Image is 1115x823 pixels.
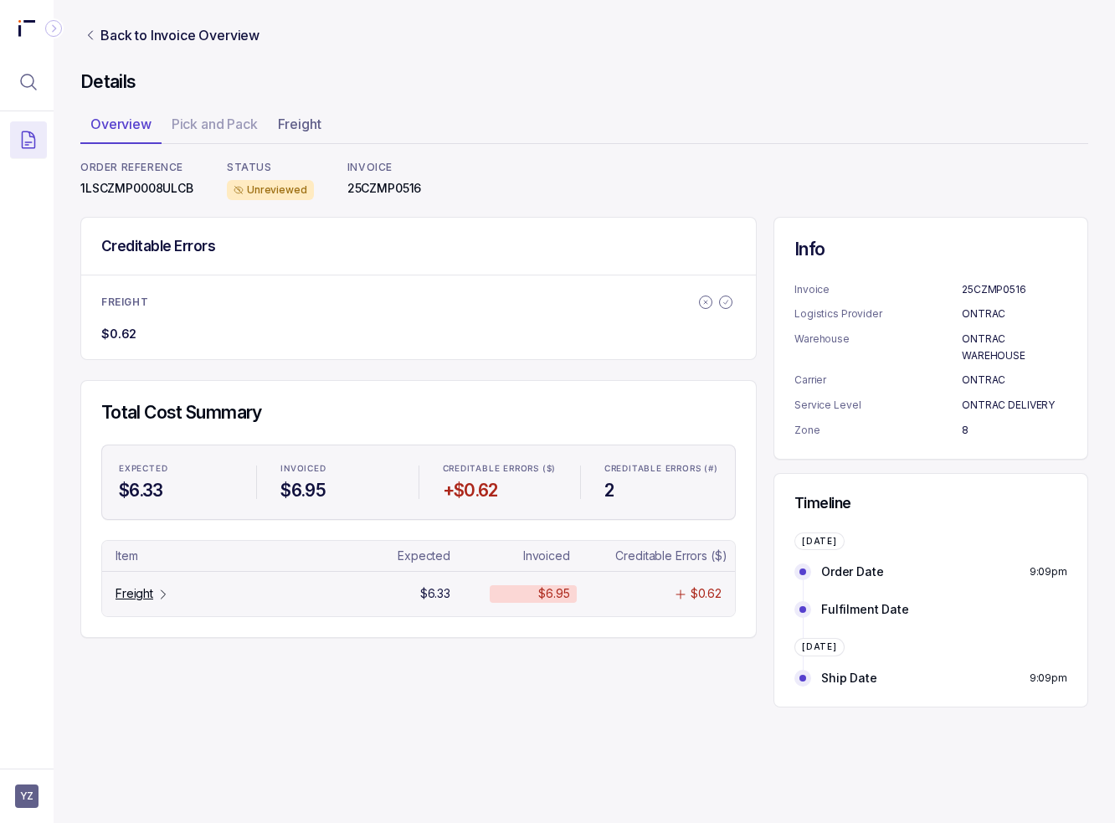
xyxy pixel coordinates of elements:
p: [DATE] [802,537,837,547]
li: Statistic CREDITABLE ERRORS (#) [594,452,728,512]
h4: +$0.62 [443,479,557,502]
p: $0.62 [691,585,722,602]
p: 9:09pm [1030,670,1067,687]
ul: Tab Group [80,111,1088,144]
p: 9:09pm [1030,563,1067,580]
p: Carrier [794,372,962,388]
p: INVOICE [347,161,422,174]
p: CREDITABLE ERRORS (#) [604,464,718,474]
p: [DATE] [802,642,837,652]
td: Table Cell-text 2 [483,548,609,564]
p: 8 [962,422,1067,439]
p: Order Date [821,563,884,580]
p: CREDITABLE ERRORS ($) [443,464,557,474]
p: $6.95 [538,585,569,602]
p: ONTRAC WAREHOUSE [962,331,1067,363]
div: Unreviewed [227,180,314,200]
td: Table Cell-text 3 [609,548,728,564]
p: Ship Date [821,670,877,687]
p: EXPECTED [119,464,167,474]
h4: $6.95 [280,479,394,502]
td: Table Cell-text 2 [483,585,609,602]
h4: Total Cost Summary [101,401,736,424]
h4: Details [80,70,1088,94]
p: 25CZMP0516 [347,180,422,197]
p: 1LSCZMP0008ULCB [80,180,193,197]
p: Creditable Errors ($) [615,548,727,564]
p: $6.33 [420,585,450,602]
p: Logistics Provider [794,306,962,322]
p: Warehouse [794,331,962,363]
li: Tab Freight [268,111,331,144]
ul: Information Summary [794,281,1067,439]
td: Table Cell-link 0 [109,585,347,602]
td: Table Cell-text 0 [109,548,347,564]
p: $0.62 [101,326,136,342]
h4: Info [794,238,1067,261]
p: Fulfilment Date [821,601,909,618]
p: 25CZMP0516 [962,281,1067,298]
p: Zone [794,422,962,439]
h4: $6.33 [119,479,233,502]
p: INVOICED [280,464,326,474]
p: Invoice [794,281,962,298]
li: Tab Overview [80,111,162,144]
p: Freight [278,114,321,134]
p: Expected [398,548,450,564]
p: ORDER REFERENCE [80,161,193,174]
button: User initials [15,784,39,808]
td: Table Cell-text 3 [609,585,728,602]
p: Back to Invoice Overview [100,25,259,45]
a: Link Back to Invoice Overview [80,25,263,45]
p: Invoiced [523,548,570,564]
p: ONTRAC [962,306,1067,322]
p: Overview [90,114,152,134]
li: Statistic INVOICED [270,452,404,512]
h5: Creditable Errors [101,237,215,255]
p: ONTRAC [962,372,1067,388]
button: Menu Icon Button DocumentTextIcon [10,121,47,158]
p: Service Level [794,397,962,414]
h5: Timeline [794,494,1067,512]
h4: 2 [604,479,718,502]
li: Statistic CREDITABLE ERRORS ($) [433,452,567,512]
p: STATUS [227,161,314,174]
td: Table Cell-text 1 [357,548,483,564]
p: FREIGHT [101,296,148,309]
ul: Statistic Highlights [101,445,736,520]
li: Statistic EXPECTED [109,452,243,512]
p: ONTRAC DELIVERY [962,397,1067,414]
p: Item [116,548,137,564]
p: Freight [116,585,153,602]
button: Menu Icon Button MagnifyingGlassIcon [10,64,47,100]
div: Collapse Icon [44,18,64,39]
td: Table Cell-text 1 [357,585,483,602]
